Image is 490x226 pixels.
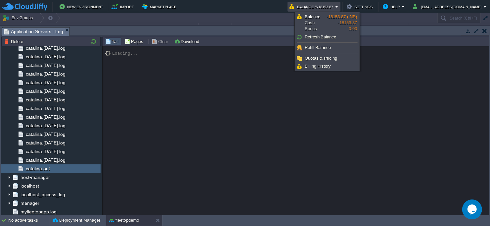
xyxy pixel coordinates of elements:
[2,13,35,23] button: Env Groups
[383,3,402,11] button: Help
[305,45,331,50] span: Refill Balance
[305,14,320,19] span: Balance
[142,3,178,11] button: Marketplace
[174,38,201,44] button: Download
[24,123,67,129] a: catalina.[DATE].log
[19,200,40,206] a: manager
[296,44,359,51] a: Refill Balance
[24,114,67,120] a: catalina.[DATE].log
[462,199,483,219] iframe: chat widget
[305,56,337,61] span: Quotas & Pricing
[24,140,67,146] a: catalina.[DATE].log
[24,105,67,111] a: catalina.[DATE].log
[24,54,67,60] a: catalina.[DATE].log
[347,3,375,11] button: Settings
[124,38,145,44] button: Pages
[19,183,40,189] a: localhost
[1,23,199,31] div: Name
[4,38,25,44] button: Delete
[296,63,359,70] a: Billing History
[105,51,112,56] img: AMDAwAAAACH5BAEAAAAALAAAAAABAAEAAAICRAEAOw==
[112,51,138,56] div: Loading...
[24,80,67,85] a: catalina.[DATE].log
[296,13,359,33] a: BalanceCashBonus-18153.87 (INR)-18153.870.00
[305,34,336,39] span: Refresh Balance
[19,174,51,180] a: host-manager
[24,166,51,172] a: catalina.out
[19,209,58,215] a: myfleetopapp.log
[24,45,67,51] a: catalina.[DATE].log
[24,88,67,94] a: catalina.[DATE].log
[2,3,47,11] img: CloudJiffy
[24,71,67,77] a: catalina.[DATE].log
[4,28,63,36] span: Application Servers : Log
[105,38,120,44] button: Tail
[111,3,136,11] button: Import
[24,131,67,137] a: catalina.[DATE].log
[290,3,335,11] button: Balance ₹-18153.87
[19,192,66,198] a: localhost_access_log
[24,148,67,154] a: catalina.[DATE].log
[327,14,357,19] span: -18153.87 (INR)
[109,217,139,224] button: fleetopdemo
[53,217,100,224] button: Deployment Manager
[60,3,105,11] button: New Environment
[338,23,408,31] div: Usage
[305,64,331,69] span: Billing History
[296,55,359,62] a: Quotas & Pricing
[24,157,67,163] a: catalina.[DATE].log
[199,23,232,31] div: Status
[8,215,50,226] div: No active tasks
[232,23,337,31] div: Tags
[24,97,67,103] a: catalina.[DATE].log
[413,3,483,11] button: [EMAIL_ADDRESS][DOMAIN_NAME]
[24,62,67,68] a: catalina.[DATE].log
[296,33,359,41] a: Refresh Balance
[327,14,357,31] span: -18153.87 0.00
[152,38,170,44] button: Clear
[305,14,327,32] span: Cash Bonus
[204,39,488,44] div: catalina.out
